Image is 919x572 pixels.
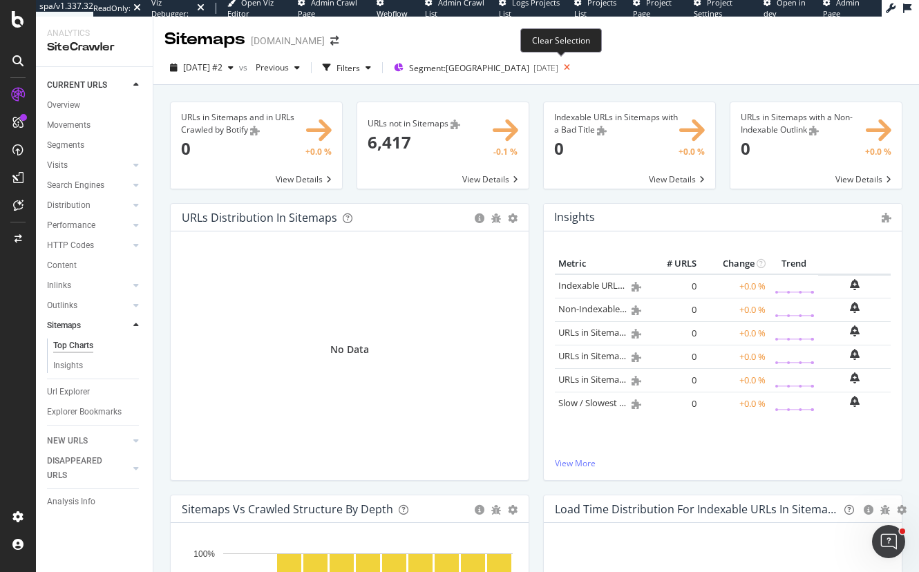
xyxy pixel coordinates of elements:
[520,28,602,53] div: Clear Selection
[47,39,142,55] div: SiteCrawler
[475,505,484,515] div: circle-info
[93,3,131,14] div: ReadOnly:
[700,298,769,321] td: +0.0 %
[533,62,558,74] div: [DATE]
[47,98,80,113] div: Overview
[337,62,360,74] div: Filters
[47,28,142,39] div: Analytics
[47,178,104,193] div: Search Engines
[558,373,752,385] a: URLs in Sitemaps with a Non-Indexable Outlink
[558,279,672,292] a: Indexable URLs in Sitemaps
[632,399,641,409] i: Admin
[645,254,700,274] th: # URLS
[47,198,129,213] a: Distribution
[47,434,88,448] div: NEW URLS
[700,321,769,345] td: +0.0 %
[645,392,700,415] td: 0
[555,457,891,469] a: View More
[47,258,143,273] a: Content
[872,525,905,558] iframe: Intercom live chat
[700,368,769,392] td: +0.0 %
[47,78,107,93] div: CURRENT URLS
[250,57,305,79] button: Previous
[47,158,129,173] a: Visits
[47,198,91,213] div: Distribution
[47,218,129,233] a: Performance
[164,57,239,79] button: [DATE] #2
[508,213,518,223] div: gear
[491,505,501,515] div: bug
[451,120,460,129] i: Admin
[554,208,595,227] h4: Insights
[251,34,325,48] div: [DOMAIN_NAME]
[555,254,645,274] th: Metric
[645,321,700,345] td: 0
[882,213,891,222] i: Admin
[47,238,94,253] div: HTTP Codes
[850,372,860,383] div: bell-plus
[53,339,143,353] a: Top Charts
[182,502,393,516] div: Sitemaps vs Crawled Structure by Depth
[558,326,750,339] a: URLs in Sitemaps with a Bad HTTP Status Code
[47,238,129,253] a: HTTP Codes
[47,118,91,133] div: Movements
[47,318,129,333] a: Sitemaps
[47,385,90,399] div: Url Explorer
[632,305,641,315] i: Admin
[47,178,129,193] a: Search Engines
[475,213,484,223] div: circle-info
[700,392,769,415] td: +0.0 %
[850,279,860,290] div: bell-plus
[632,352,641,362] i: Admin
[250,61,289,73] span: Previous
[239,61,250,73] span: vs
[850,302,860,313] div: bell-plus
[317,57,377,79] button: Filters
[193,549,215,559] text: 100%
[597,126,607,135] i: Admin
[183,61,222,73] span: 2025 Sep. 12th #2
[47,138,143,153] a: Segments
[700,345,769,368] td: +0.0 %
[769,254,818,274] th: Trend
[47,434,129,448] a: NEW URLS
[632,282,641,292] i: Admin
[47,495,143,509] a: Analysis Info
[880,505,890,515] div: bug
[377,8,408,19] span: Webflow
[164,28,245,51] div: Sitemaps
[491,213,501,223] div: bug
[47,138,84,153] div: Segments
[645,274,700,298] td: 0
[850,396,860,407] div: bell-plus
[632,329,641,339] i: Admin
[47,258,77,273] div: Content
[47,78,129,93] a: CURRENT URLS
[47,385,143,399] a: Url Explorer
[47,405,143,419] a: Explorer Bookmarks
[47,495,95,509] div: Analysis Info
[700,254,769,274] th: Change
[47,278,71,293] div: Inlinks
[47,218,95,233] div: Performance
[47,298,77,313] div: Outlinks
[250,126,260,135] i: Admin
[53,339,93,353] div: Top Charts
[700,274,769,298] td: +0.0 %
[47,118,143,133] a: Movements
[850,325,860,336] div: bell-plus
[47,98,143,113] a: Overview
[645,368,700,392] td: 0
[53,359,83,373] div: Insights
[47,454,117,483] div: DISAPPEARED URLS
[409,62,529,74] span: Segment: [GEOGRAPHIC_DATA]
[47,278,129,293] a: Inlinks
[558,350,730,362] a: URLs in Sitemaps with only 1 Follow Inlink
[850,349,860,360] div: bell-plus
[864,505,873,515] div: circle-info
[645,298,700,321] td: 0
[555,502,839,516] div: Load Time Distribution for Indexable URLs in Sitemaps
[182,211,337,225] div: URLs Distribution in Sitemaps
[47,405,122,419] div: Explorer Bookmarks
[632,376,641,385] i: Admin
